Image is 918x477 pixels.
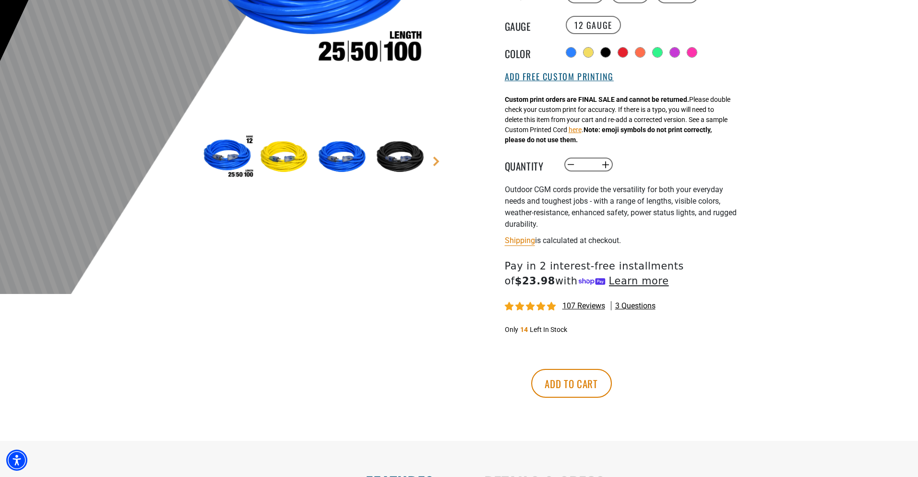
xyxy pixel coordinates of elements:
strong: Custom print orders are FINAL SALE and cannot be returned. [505,96,689,103]
img: Yellow [258,130,313,185]
button: Add Free Custom Printing [505,72,614,82]
span: Only [505,326,518,333]
div: is calculated at checkout. [505,234,740,247]
div: Accessibility Menu [6,450,27,471]
span: 107 reviews [562,301,605,310]
span: Left In Stock [530,326,567,333]
img: Blue [316,130,371,185]
span: 3 questions [615,301,656,311]
legend: Color [505,46,553,59]
label: Quantity [505,159,553,171]
span: Outdoor CGM cords provide the versatility for both your everyday needs and toughest jobs - with a... [505,185,737,229]
div: Please double check your custom print for accuracy. If there is a typo, you will need to delete t... [505,95,730,145]
a: Shipping [505,236,535,245]
button: Add to cart [531,369,612,398]
button: here [569,125,582,135]
a: Next [431,157,441,166]
span: 4.81 stars [505,302,558,311]
span: 14 [520,326,528,333]
img: Black [374,130,429,185]
legend: Gauge [505,19,553,31]
strong: Note: emoji symbols do not print correctly, please do not use them. [505,126,712,144]
label: 12 Gauge [566,16,621,34]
